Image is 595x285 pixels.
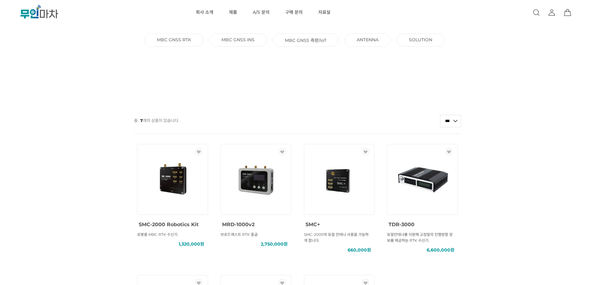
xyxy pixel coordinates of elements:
[389,221,414,227] span: TDR-3000
[394,151,451,207] img: TDR-3000
[427,247,454,253] span: 6,600,000원
[134,115,179,126] p: 총 개의 상품이 있습니다.
[261,241,288,247] span: 2,750,000원
[389,220,414,228] a: TDR-3000
[387,232,453,243] span: 듀얼안테나를 지원해 고정밀의 진행방향 정보를 제공하는 RTK 수신기.
[357,37,379,43] a: ANTENNA
[311,151,367,207] img: SMC+
[305,220,320,228] a: SMC+
[139,221,199,227] span: SMC-2000 Robotics Kit
[228,151,284,207] img: MRD-1000v2
[409,37,432,43] a: SOLUTION
[222,220,255,228] a: MRD-1000v2
[285,37,326,43] a: MBC GNSS 측량/IoT
[304,232,369,243] span: SMC-2000의 듀얼 안테나 사용을 가능하게 합니다.
[222,221,255,227] span: MRD-1000v2
[137,232,178,237] span: 로봇용 MBC RTK 수신기.
[139,220,199,228] a: SMC-2000 Robotics Kit
[221,37,255,43] a: MBC GNSS INS
[140,118,143,123] strong: 7
[305,221,320,227] span: SMC+
[144,151,201,207] img: SMC-2000 Robotics Kit
[221,232,259,237] span: 브로드캐스트 RTK 동글.
[157,37,191,43] a: MBC GNSS RTK
[348,247,371,253] span: 660,000원
[179,241,204,247] span: 1,320,000원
